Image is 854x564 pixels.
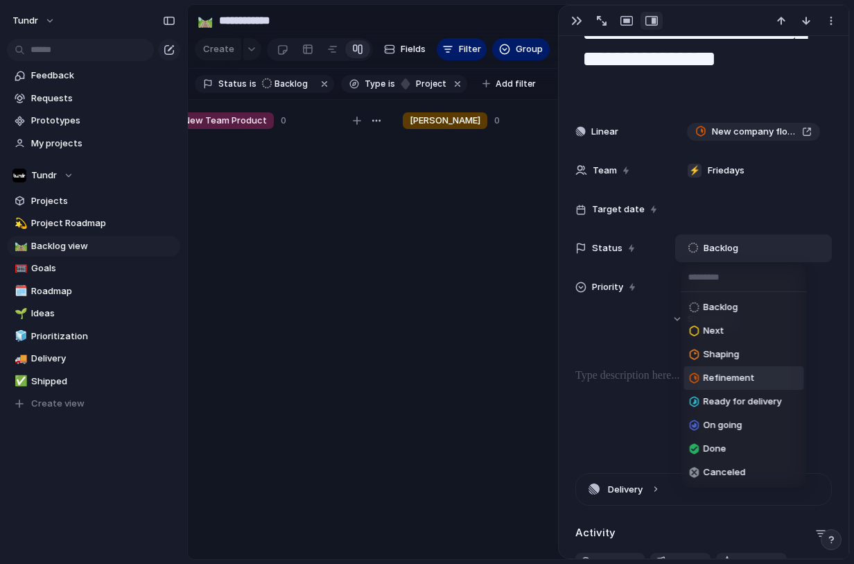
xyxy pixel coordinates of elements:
span: Done [704,442,726,456]
span: Ready for delivery [704,395,782,409]
span: Backlog [704,300,738,314]
span: On going [704,418,742,432]
span: Next [704,324,724,338]
span: Refinement [704,371,755,385]
span: Canceled [704,465,746,479]
span: Shaping [704,348,740,361]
